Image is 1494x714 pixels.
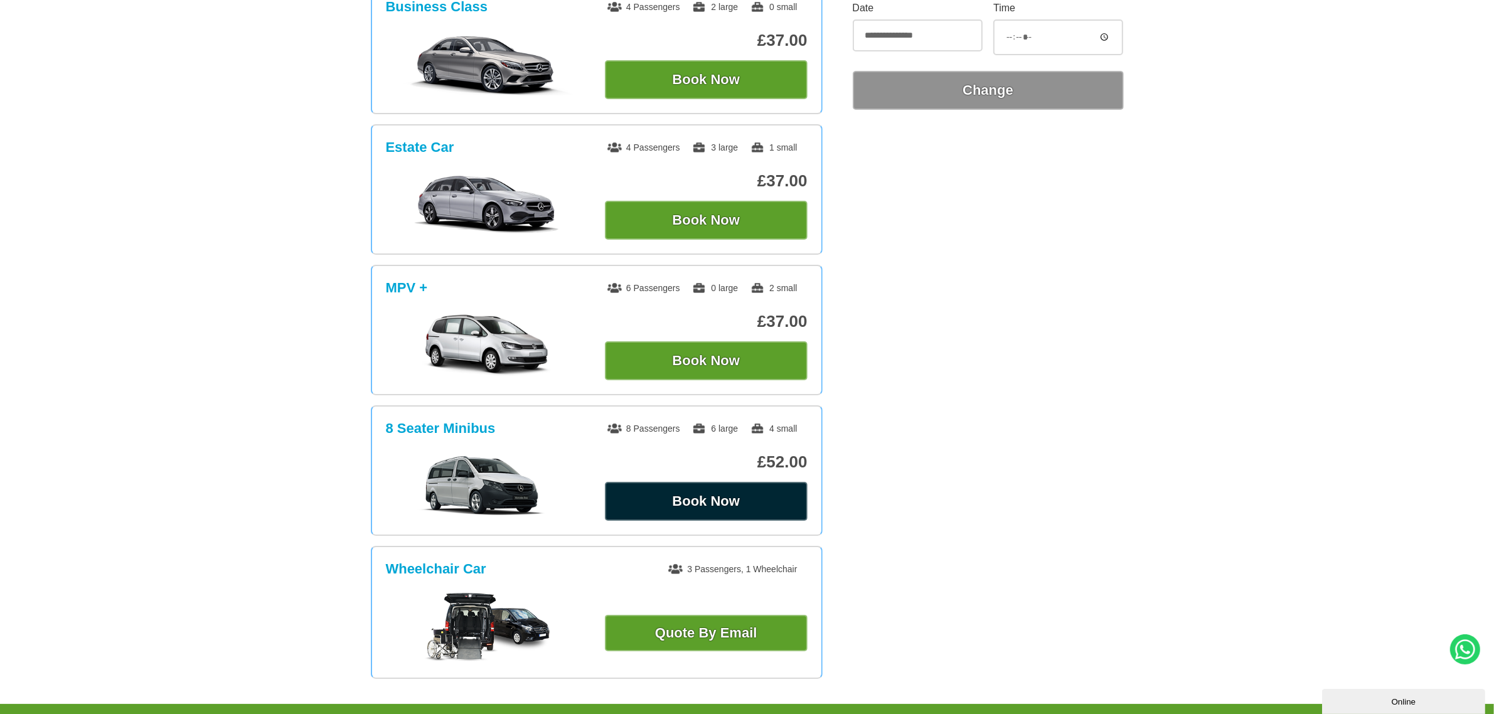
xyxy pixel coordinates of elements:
span: 3 Passengers, 1 Wheelchair [668,564,797,574]
button: Book Now [605,482,808,521]
p: £37.00 [605,171,808,191]
span: 2 large [692,2,738,12]
h3: MPV + [386,280,428,296]
p: £37.00 [605,31,808,50]
label: Date [853,3,983,13]
img: Wheelchair Car [424,593,550,662]
img: MPV + [392,314,581,376]
span: 8 Passengers [607,424,680,434]
span: 1 small [750,142,797,152]
span: 3 large [692,142,738,152]
img: 8 Seater Minibus [392,454,581,517]
span: 0 large [692,283,738,293]
span: 4 Passengers [607,2,680,12]
iframe: chat widget [1322,686,1488,714]
h3: Wheelchair Car [386,561,486,577]
h3: Estate Car [386,139,454,156]
label: Time [993,3,1123,13]
span: 6 Passengers [607,283,680,293]
p: £52.00 [605,452,808,472]
span: 0 small [750,2,797,12]
span: 2 small [750,283,797,293]
button: Book Now [605,341,808,380]
img: Business Class [392,33,581,95]
p: £37.00 [605,312,808,331]
h3: 8 Seater Minibus [386,420,496,437]
button: Change [853,71,1124,110]
img: Estate Car [392,173,581,236]
button: Book Now [605,60,808,99]
span: 4 small [750,424,797,434]
a: Quote By Email [605,615,808,651]
span: 6 large [692,424,738,434]
button: Book Now [605,201,808,240]
span: 4 Passengers [607,142,680,152]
